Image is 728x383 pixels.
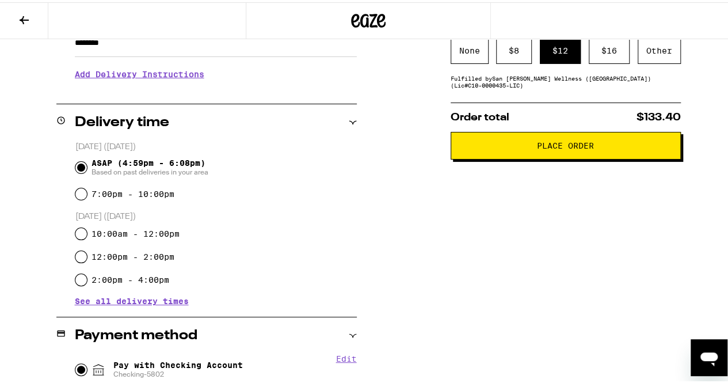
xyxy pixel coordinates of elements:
span: Order total [451,110,509,120]
p: [DATE] ([DATE]) [75,139,357,150]
span: Based on past deliveries in your area [92,165,208,175]
span: Checking-5802 [113,367,243,377]
div: $ 16 [589,35,630,62]
span: Pay with Checking Account [113,358,243,377]
p: [DATE] ([DATE]) [75,209,357,220]
button: Edit [336,352,357,361]
label: 2:00pm - 4:00pm [92,273,169,282]
h3: Add Delivery Instructions [75,59,357,85]
label: 10:00am - 12:00pm [92,227,180,236]
label: 12:00pm - 2:00pm [92,250,174,259]
button: Place Order [451,130,681,157]
div: $ 12 [540,35,581,62]
p: We'll contact you at [PHONE_NUMBER] when we arrive [75,85,357,94]
button: See all delivery times [75,295,189,303]
h2: Delivery time [75,113,169,127]
div: None [451,35,489,62]
iframe: Button to launch messaging window, conversation in progress [691,337,727,374]
div: Fulfilled by San [PERSON_NAME] Wellness ([GEOGRAPHIC_DATA]) (Lic# C10-0000435-LIC ) [451,73,681,86]
div: Other [638,35,681,62]
span: $133.40 [636,110,681,120]
label: 7:00pm - 10:00pm [92,187,174,196]
span: Place Order [537,139,594,147]
span: ASAP (4:59pm - 6:08pm) [92,156,208,175]
h2: Payment method [75,327,197,340]
div: $ 8 [496,35,532,62]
